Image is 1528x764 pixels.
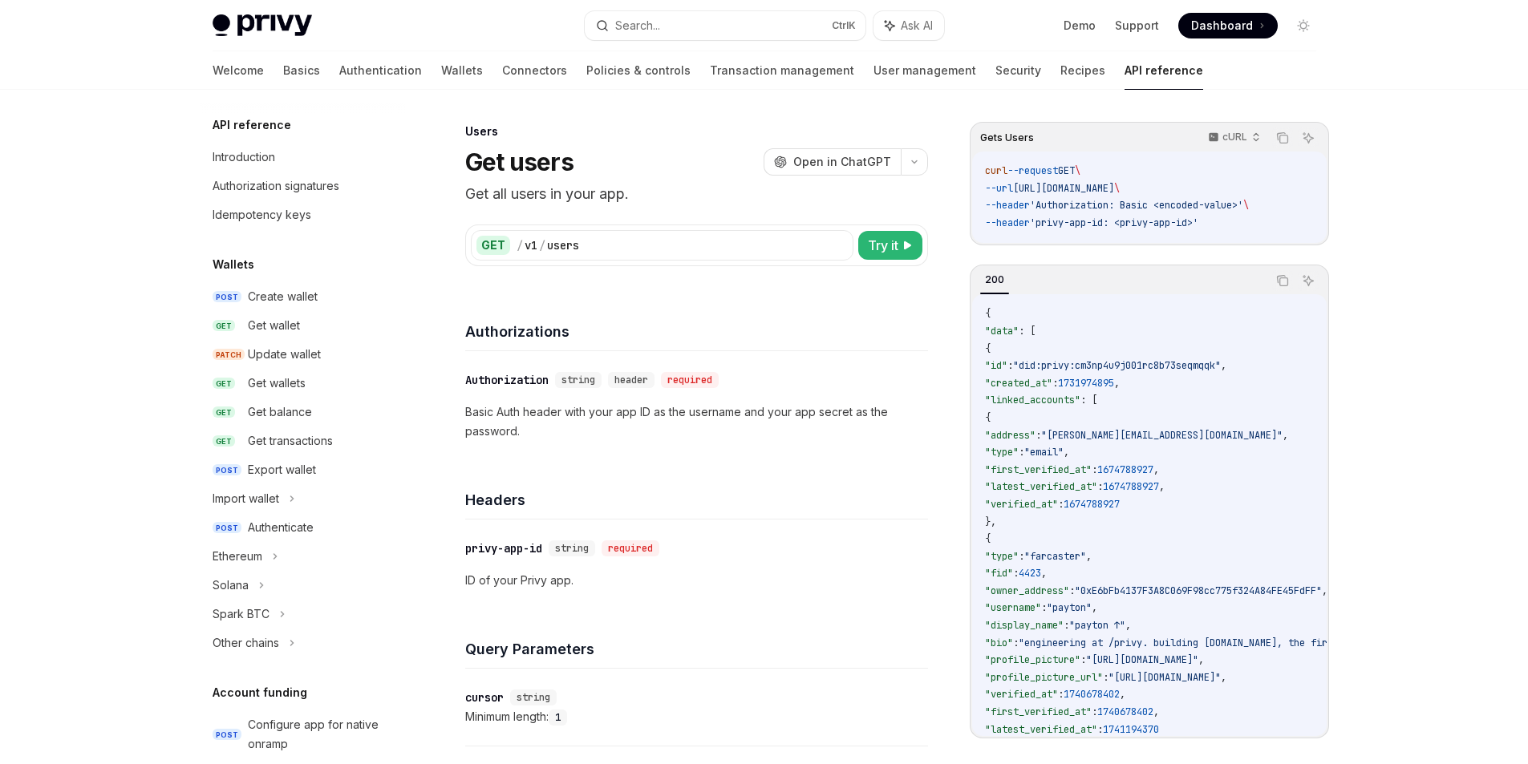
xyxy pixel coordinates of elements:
[1024,550,1086,563] span: "farcaster"
[793,154,891,170] span: Open in ChatGPT
[1221,359,1226,372] span: ,
[283,51,320,90] a: Basics
[985,515,996,528] span: },
[213,378,235,390] span: GET
[985,705,1092,718] span: "first_verified_at"
[1047,601,1092,614] span: "payton"
[980,270,1009,289] div: 200
[213,115,291,135] h5: API reference
[213,522,241,534] span: POST
[1243,199,1249,212] span: \
[555,542,589,555] span: string
[213,683,307,702] h5: Account funding
[1075,164,1080,177] span: \
[985,325,1019,338] span: "data"
[615,16,660,35] div: Search...
[985,377,1052,390] span: "created_at"
[985,429,1036,442] span: "address"
[502,51,567,90] a: Connectors
[200,710,405,758] a: POSTConfigure app for native onramp
[465,321,928,342] h4: Authorizations
[248,345,321,364] div: Update wallet
[465,148,574,176] h1: Get users
[465,402,928,441] p: Basic Auth header with your app ID as the username and your app secret as the password.
[985,359,1007,372] span: "id"
[248,374,306,393] div: Get wallets
[200,455,405,484] a: POSTExport wallet
[465,183,928,205] p: Get all users in your app.
[213,604,270,624] div: Spark BTC
[213,435,235,447] span: GET
[1198,653,1204,666] span: ,
[1272,270,1293,291] button: Copy the contents from the code block
[1058,498,1064,511] span: :
[213,406,235,418] span: GET
[985,498,1058,511] span: "verified_at"
[200,143,405,172] a: Introduction
[213,349,245,361] span: PATCH
[539,237,545,253] div: /
[1064,619,1069,632] span: :
[1222,131,1247,144] p: cURL
[1114,377,1120,390] span: ,
[465,372,549,388] div: Authorization
[213,576,249,595] div: Solana
[213,729,241,741] span: POST
[985,394,1080,406] span: "linked_accounts"
[213,633,279,653] div: Other chains
[1019,567,1041,580] span: 4423
[200,426,405,455] a: GETGet transactions
[980,131,1034,144] span: Gets Users
[995,51,1041,90] a: Security
[873,11,944,40] button: Ask AI
[561,374,595,386] span: string
[200,200,405,229] a: Idempotency keys
[525,237,537,253] div: v1
[248,460,316,479] div: Export wallet
[1153,463,1159,476] span: ,
[200,513,405,542] a: POSTAuthenticate
[200,398,405,426] a: GETGet balance
[1080,653,1086,666] span: :
[465,489,928,511] h4: Headers
[661,372,719,388] div: required
[1291,13,1316,38] button: Toggle dark mode
[1125,619,1131,632] span: ,
[547,237,579,253] div: users
[1322,584,1327,597] span: ,
[985,216,1030,229] span: --header
[1080,394,1097,406] span: : [
[200,172,405,200] a: Authorization signatures
[1069,619,1125,632] span: "payton ↑"
[1064,688,1120,701] span: 1740678402
[213,464,241,476] span: POST
[1092,463,1097,476] span: :
[248,431,333,451] div: Get transactions
[248,316,300,335] div: Get wallet
[1041,567,1047,580] span: ,
[985,567,1013,580] span: "fid"
[1298,127,1319,148] button: Ask AI
[985,532,991,545] span: {
[1036,429,1041,442] span: :
[985,671,1103,684] span: "profile_picture_url"
[1272,127,1293,148] button: Copy the contents from the code block
[873,51,976,90] a: User management
[985,601,1041,614] span: "username"
[1103,480,1159,493] span: 1674788927
[1013,182,1114,195] span: [URL][DOMAIN_NAME]
[465,123,928,139] div: Users
[1007,359,1013,372] span: :
[1013,359,1221,372] span: "did:privy:cm3np4u9j001rc8b73seqmqqk"
[1086,550,1092,563] span: ,
[985,653,1080,666] span: "profile_picture"
[1097,723,1103,736] span: :
[213,255,254,274] h5: Wallets
[985,584,1069,597] span: "owner_address"
[549,709,567,726] code: 1
[985,637,1013,649] span: "bio"
[1041,429,1283,442] span: "[PERSON_NAME][EMAIL_ADDRESS][DOMAIN_NAME]"
[1092,705,1097,718] span: :
[1103,723,1159,736] span: 1741194370
[200,340,405,369] a: PATCHUpdate wallet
